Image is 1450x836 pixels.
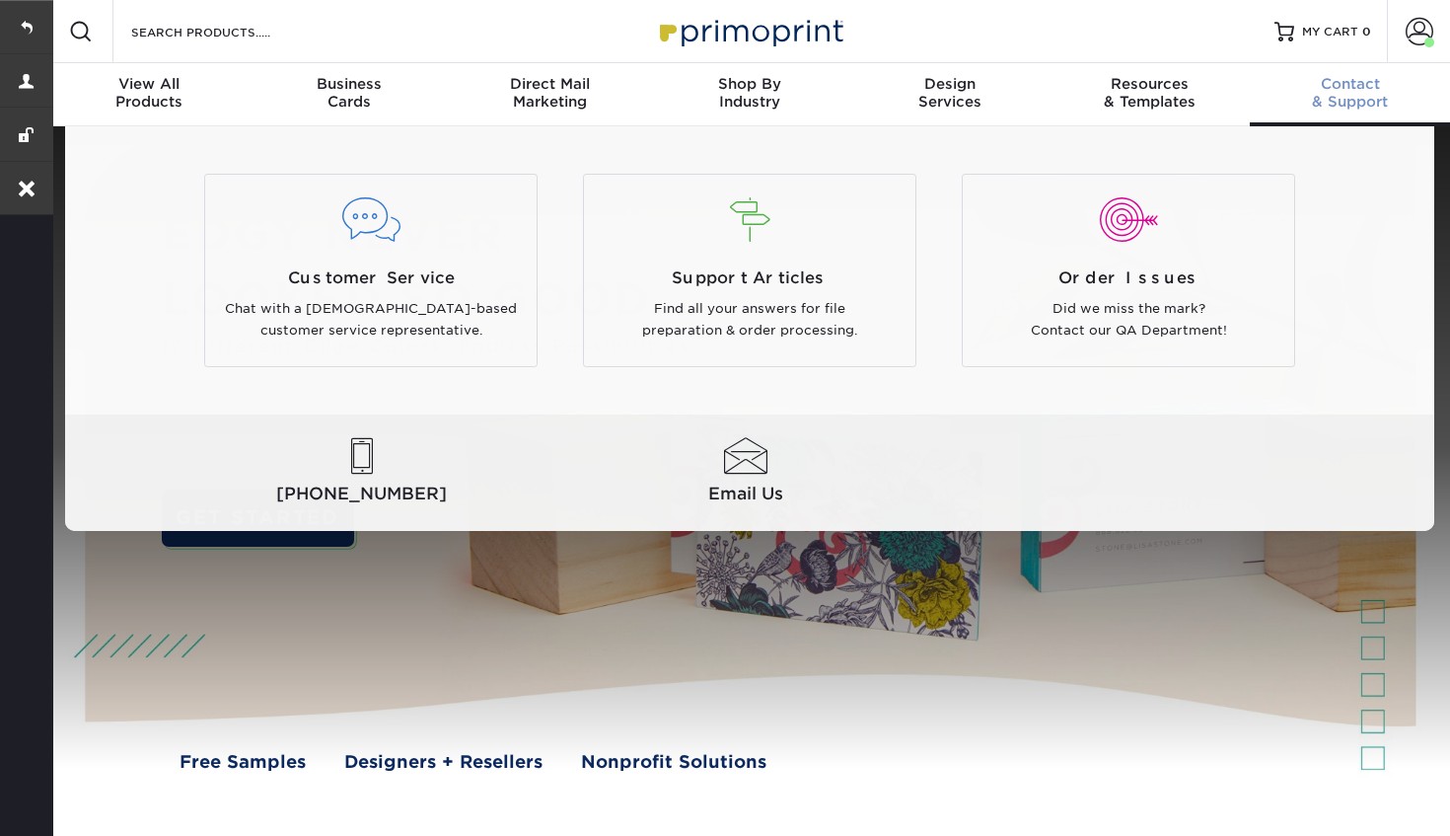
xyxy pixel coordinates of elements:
[250,63,450,126] a: BusinessCards
[1250,75,1450,93] span: Contact
[650,75,850,93] span: Shop By
[174,482,549,506] span: [PHONE_NUMBER]
[978,266,1279,290] span: Order Issues
[954,174,1303,367] a: Order Issues Did we miss the mark? Contact our QA Department!
[575,174,924,367] a: Support Articles Find all your answers for file preparation & order processing.
[49,63,250,126] a: View AllProducts
[849,75,1050,111] div: Services
[1250,75,1450,111] div: & Support
[129,20,322,43] input: SEARCH PRODUCTS.....
[1050,75,1250,93] span: Resources
[1050,75,1250,111] div: & Templates
[849,63,1050,126] a: DesignServices
[1050,63,1250,126] a: Resources& Templates
[599,266,901,290] span: Support Articles
[651,10,848,52] img: Primoprint
[220,298,522,342] p: Chat with a [DEMOGRAPHIC_DATA]-based customer service representative.
[49,75,250,111] div: Products
[49,75,250,93] span: View All
[1362,25,1371,38] span: 0
[650,75,850,111] div: Industry
[250,75,450,93] span: Business
[557,482,933,506] span: Email Us
[174,438,549,507] a: [PHONE_NUMBER]
[196,174,545,367] a: Customer Service Chat with a [DEMOGRAPHIC_DATA]-based customer service representative.
[557,438,933,507] a: Email Us
[450,75,650,93] span: Direct Mail
[220,266,522,290] span: Customer Service
[849,75,1050,93] span: Design
[599,298,901,342] p: Find all your answers for file preparation & order processing.
[650,63,850,126] a: Shop ByIndustry
[450,63,650,126] a: Direct MailMarketing
[250,75,450,111] div: Cards
[1302,24,1358,40] span: MY CART
[1250,63,1450,126] a: Contact& Support
[450,75,650,111] div: Marketing
[978,298,1279,342] p: Did we miss the mark? Contact our QA Department!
